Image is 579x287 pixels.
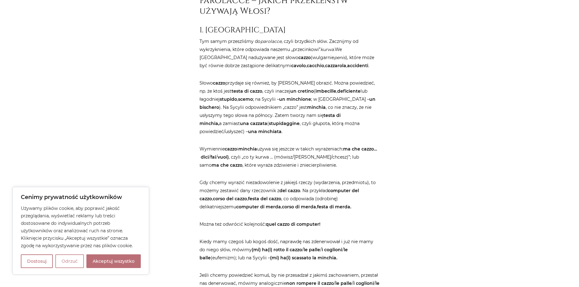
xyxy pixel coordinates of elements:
[21,254,53,268] button: Dostosuj
[269,121,300,126] strong: stupidaggine
[315,88,336,94] strong: imbecille
[200,25,380,35] h3: 1. [GEOGRAPHIC_DATA]
[334,55,346,60] em: penis
[279,188,300,193] strong: del cazzo
[200,247,348,261] strong: le balle
[353,280,374,286] strong: i coglioni
[200,178,380,211] p: Gdy chcemy wyrazić niezadowolenie z jakiejś rzeczy (wydarzenia, przedmiotu), to możemy zestawić d...
[298,55,311,60] strong: cazzo
[290,88,314,94] strong: un cretino
[21,205,141,249] p: Używamy plików cookie, aby poprawić jakość przeglądania, wyświetlać reklamy lub treści dostosowan...
[55,254,84,268] button: Odrzuć
[291,63,306,68] strong: cavolo
[200,146,377,160] strong: ma che cazzo… dici
[335,280,352,286] strong: le palle
[260,39,282,44] em: parolacce
[282,204,316,210] strong: corso di merda
[347,63,368,68] strong: accidenti
[213,80,225,86] strong: cazzo
[200,145,380,169] p: Wymiennie i używa się jeszcze w takich wyrażeniach: / / , czyli „co ty kurwa … (mówisz/[PERSON_NA...
[21,193,141,201] p: Cenimy prywatność użytkowników
[307,63,324,68] strong: cacchio
[225,146,237,152] strong: cazzo
[232,88,262,94] strong: testa di cazzo
[304,247,320,252] strong: le palle
[238,146,257,152] strong: minchia
[248,129,282,134] strong: una minchiata
[200,79,380,136] p: Słowo przydaje się również, by [PERSON_NAME] obrazić. Można powiedzieć, np. że ktoś jest , czyli ...
[236,204,281,210] strong: computer di merda
[286,280,334,286] strong: non rompere il cazzo
[212,162,242,168] strong: ma che cazzo
[200,220,380,228] p: Można też odwrócić kolejność:
[320,47,335,52] em: kurwa.
[248,196,281,201] strong: festa del cazzo
[210,154,216,160] strong: fai
[325,63,346,68] strong: cazzarola
[266,221,320,227] strong: quel cazzo di computer!
[86,254,141,268] button: Akceptuj wszystko
[270,255,337,261] strong: (mi) ha(i) scassato la minchia.
[218,154,229,160] strong: vuoi)
[322,247,342,252] strong: i coglioni
[317,204,351,210] strong: festa di merda.
[252,247,302,252] strong: (mi) ha(i) rotto il cazzo
[200,238,380,262] p: Kiedy mamy czegoś lub kogoś dość, naprawdę nas zdenerwował i już nie mamy do niego słów, mówimy /...
[200,188,359,201] strong: computer del cazzo
[213,196,247,201] strong: corso del cazzo
[200,113,341,126] strong: testa di minchia,
[337,88,361,94] strong: deficiente
[200,96,375,110] strong: un bischero
[307,104,326,110] strong: minchia
[238,96,253,102] strong: scemo
[279,96,311,102] strong: un minchione
[220,96,237,102] strong: stupido
[200,37,380,70] p: Tym samym przeszliśmy do , czyli brzydkich słów. Zacznijmy od wykrzyknienia, które odpowiada nasz...
[240,121,267,126] strong: una cazzata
